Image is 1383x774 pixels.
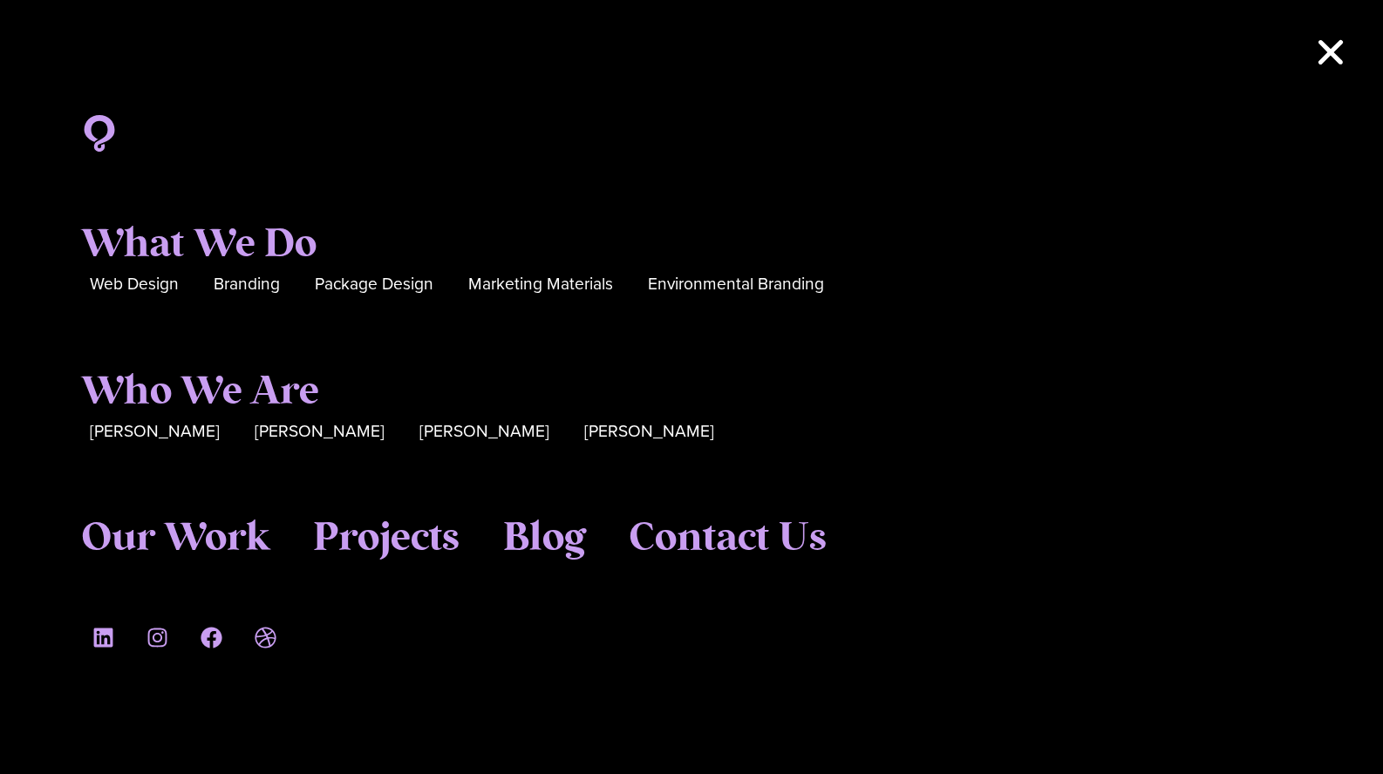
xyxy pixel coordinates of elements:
a: [PERSON_NAME] [255,418,385,445]
a: Environmental Branding [648,271,824,298]
a: Branding [214,271,280,298]
a: Close [1313,35,1348,70]
a: What We Do [81,221,317,268]
a: Blog [503,515,585,562]
a: Who We Are [81,369,319,416]
a: Our Work [81,515,269,562]
a: Contact Us [629,515,827,562]
a: Web Design [90,271,179,298]
a: [PERSON_NAME] [90,418,220,445]
a: Marketing Materials [468,271,613,298]
a: [PERSON_NAME] [419,418,549,445]
a: Projects [313,515,460,562]
a: [PERSON_NAME] [584,418,714,445]
a: Package Design [315,271,433,298]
